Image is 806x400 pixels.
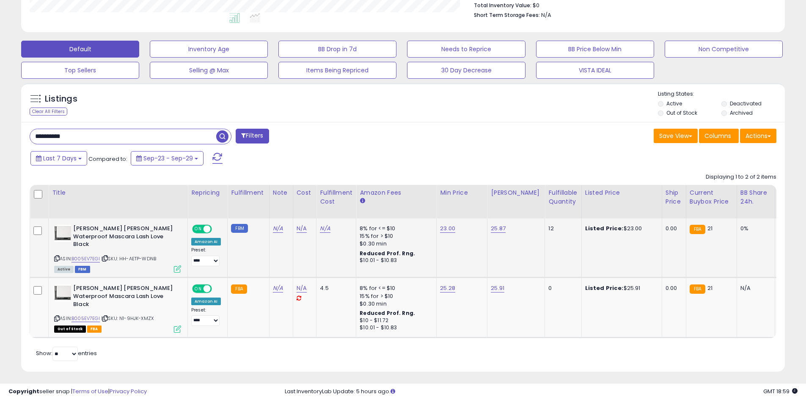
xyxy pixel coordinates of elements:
[191,298,221,305] div: Amazon AI
[320,188,352,206] div: Fulfillment Cost
[536,62,654,79] button: VISTA IDEAL
[273,284,283,292] a: N/A
[87,326,102,333] span: FBA
[73,225,176,251] b: [PERSON_NAME] [PERSON_NAME] Waterproof Mascara Lash Love Black
[585,224,624,232] b: Listed Price:
[585,188,658,197] div: Listed Price
[30,108,67,116] div: Clear All Filters
[585,284,655,292] div: $25.91
[690,225,705,234] small: FBA
[52,188,184,197] div: Title
[360,257,430,264] div: $10.01 - $10.83
[440,188,484,197] div: Min Price
[474,11,540,19] b: Short Term Storage Fees:
[73,284,176,310] b: [PERSON_NAME] [PERSON_NAME] Waterproof Mascara Lash Love Black
[548,225,575,232] div: 12
[548,188,578,206] div: Fulfillable Quantity
[491,224,506,233] a: 25.87
[54,284,181,331] div: ASIN:
[191,188,224,197] div: Repricing
[297,224,307,233] a: N/A
[440,284,455,292] a: 25.28
[297,284,307,292] a: N/A
[707,284,712,292] span: 21
[231,188,265,197] div: Fulfillment
[54,225,71,242] img: 21f2EBYu0HL._SL40_.jpg
[101,315,154,322] span: | SKU: N1-9HJK-XMZX
[191,238,221,246] div: Amazon AI
[654,129,698,143] button: Save View
[704,132,731,140] span: Columns
[110,387,147,395] a: Privacy Policy
[690,188,733,206] div: Current Buybox Price
[360,250,415,257] b: Reduced Prof. Rng.
[273,224,283,233] a: N/A
[730,109,753,116] label: Archived
[360,197,365,205] small: Amazon Fees.
[740,284,768,292] div: N/A
[231,284,247,294] small: FBA
[360,232,430,240] div: 15% for > $10
[440,224,455,233] a: 23.00
[665,41,783,58] button: Non Competitive
[150,62,268,79] button: Selling @ Max
[740,225,768,232] div: 0%
[54,326,86,333] span: All listings that are currently out of stock and unavailable for purchase on Amazon
[491,188,541,197] div: [PERSON_NAME]
[585,225,655,232] div: $23.00
[536,41,654,58] button: BB Price Below Min
[143,154,193,163] span: Sep-23 - Sep-29
[548,284,575,292] div: 0
[763,387,798,395] span: 2025-10-7 18:59 GMT
[740,129,776,143] button: Actions
[72,255,100,262] a: B005EV7EGI
[666,188,682,206] div: Ship Price
[75,266,90,273] span: FBM
[285,388,798,396] div: Last InventoryLab Update: 5 hours ago.
[211,226,224,233] span: OFF
[360,300,430,308] div: $0.30 min
[666,284,679,292] div: 0.00
[360,309,415,317] b: Reduced Prof. Rng.
[658,90,785,98] p: Listing States:
[211,285,224,292] span: OFF
[278,41,396,58] button: BB Drop in 7d
[101,255,156,262] span: | SKU: HH-AETP-WDNB
[45,93,77,105] h5: Listings
[278,62,396,79] button: Items Being Repriced
[407,41,525,58] button: Needs to Reprice
[21,41,139,58] button: Default
[585,284,624,292] b: Listed Price:
[666,109,697,116] label: Out of Stock
[273,188,289,197] div: Note
[666,100,682,107] label: Active
[131,151,204,166] button: Sep-23 - Sep-29
[699,129,739,143] button: Columns
[360,188,433,197] div: Amazon Fees
[730,100,762,107] label: Deactivated
[231,224,248,233] small: FBM
[360,324,430,331] div: $10.01 - $10.83
[43,154,77,163] span: Last 7 Days
[360,240,430,248] div: $0.30 min
[191,247,221,266] div: Preset:
[297,188,313,197] div: Cost
[21,62,139,79] button: Top Sellers
[740,188,771,206] div: BB Share 24h.
[54,266,74,273] span: All listings currently available for purchase on Amazon
[360,292,430,300] div: 15% for > $10
[541,11,551,19] span: N/A
[54,225,181,272] div: ASIN:
[360,284,430,292] div: 8% for <= $10
[707,224,712,232] span: 21
[474,2,531,9] b: Total Inventory Value:
[491,284,504,292] a: 25.91
[236,129,269,143] button: Filters
[30,151,87,166] button: Last 7 Days
[8,388,147,396] div: seller snap | |
[193,285,204,292] span: ON
[193,226,204,233] span: ON
[191,307,221,326] div: Preset:
[360,317,430,324] div: $10 - $11.72
[320,284,349,292] div: 4.5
